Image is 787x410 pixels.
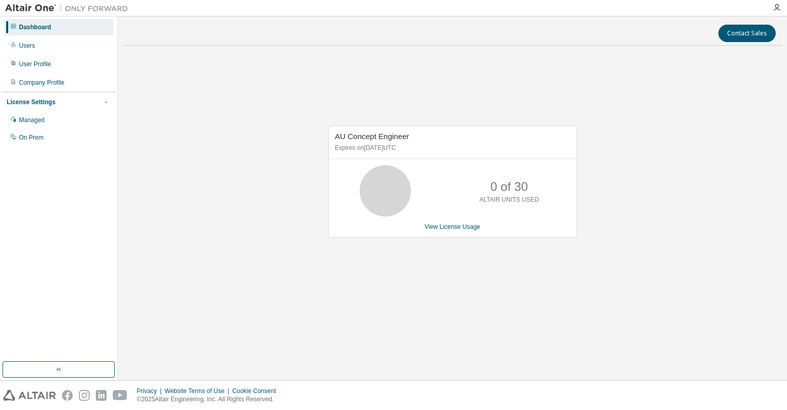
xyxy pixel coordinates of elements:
[96,390,107,401] img: linkedin.svg
[718,25,776,42] button: Contact Sales
[19,60,51,68] div: User Profile
[19,116,45,124] div: Managed
[3,390,56,401] img: altair_logo.svg
[7,98,55,106] div: License Settings
[232,387,282,395] div: Cookie Consent
[113,390,128,401] img: youtube.svg
[490,178,528,196] p: 0 of 30
[425,223,481,230] a: View License Usage
[164,387,232,395] div: Website Terms of Use
[137,395,282,404] p: © 2025 Altair Engineering, Inc. All Rights Reserved.
[5,3,133,13] img: Altair One
[480,196,539,204] p: ALTAIR UNITS USED
[137,387,164,395] div: Privacy
[335,132,409,141] span: AU Concept Engineer
[19,79,65,87] div: Company Profile
[62,390,73,401] img: facebook.svg
[19,42,35,50] div: Users
[79,390,90,401] img: instagram.svg
[19,133,44,142] div: On Prem
[335,144,568,152] p: Expires on [DATE] UTC
[19,23,51,31] div: Dashboard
